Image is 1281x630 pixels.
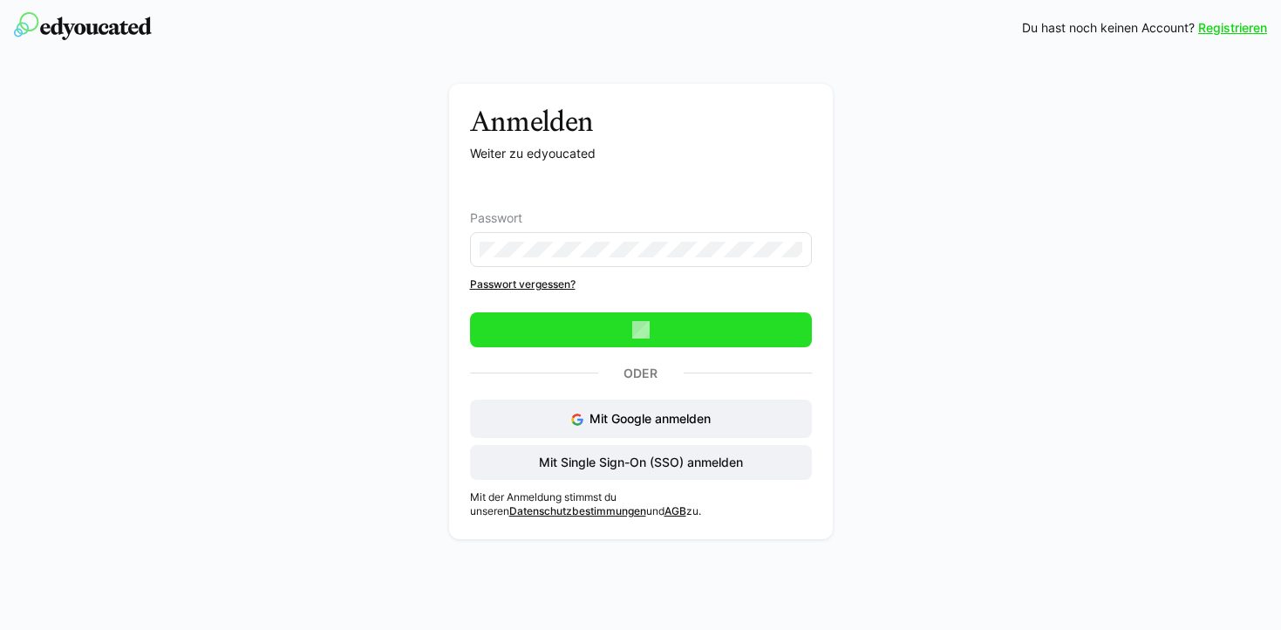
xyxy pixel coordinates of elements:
[470,400,812,438] button: Mit Google anmelden
[470,211,522,225] span: Passwort
[509,504,646,517] a: Datenschutzbestimmungen
[470,277,812,291] a: Passwort vergessen?
[589,411,711,426] span: Mit Google anmelden
[470,145,812,162] p: Weiter zu edyoucated
[536,454,746,471] span: Mit Single Sign-On (SSO) anmelden
[664,504,686,517] a: AGB
[14,12,152,40] img: edyoucated
[470,105,812,138] h3: Anmelden
[1022,19,1195,37] span: Du hast noch keinen Account?
[470,445,812,480] button: Mit Single Sign-On (SSO) anmelden
[598,361,684,386] p: Oder
[470,490,812,518] p: Mit der Anmeldung stimmst du unseren und zu.
[1198,19,1267,37] a: Registrieren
